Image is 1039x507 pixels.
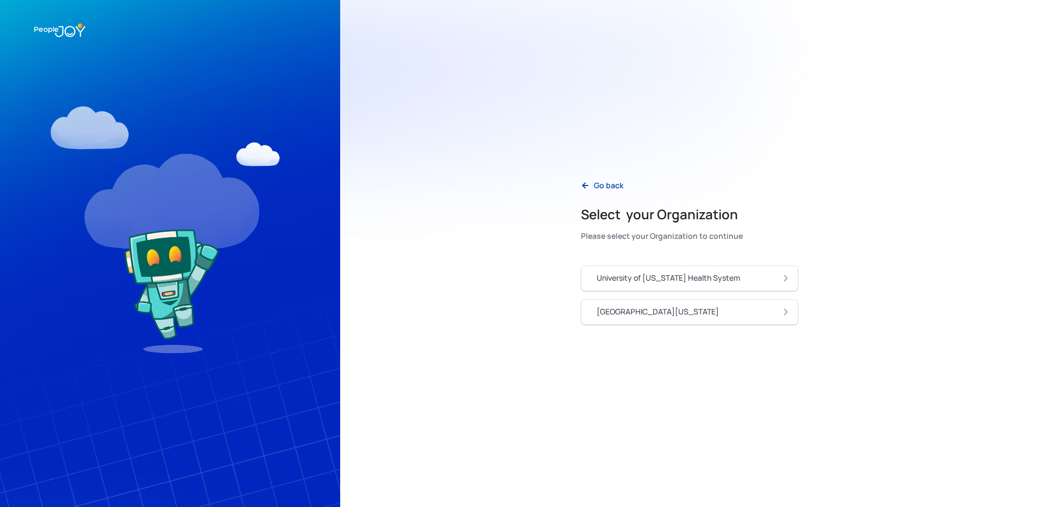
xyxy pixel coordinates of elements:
[581,265,798,291] a: University of [US_STATE] Health System
[597,273,740,283] div: University of [US_STATE] Health System
[581,206,743,223] h2: Select your Organization
[597,306,719,317] div: [GEOGRAPHIC_DATA][US_STATE]
[581,228,743,244] div: Please select your Organization to continue
[572,175,632,197] a: Go back
[581,299,798,325] a: [GEOGRAPHIC_DATA][US_STATE]
[594,180,623,191] div: Go back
